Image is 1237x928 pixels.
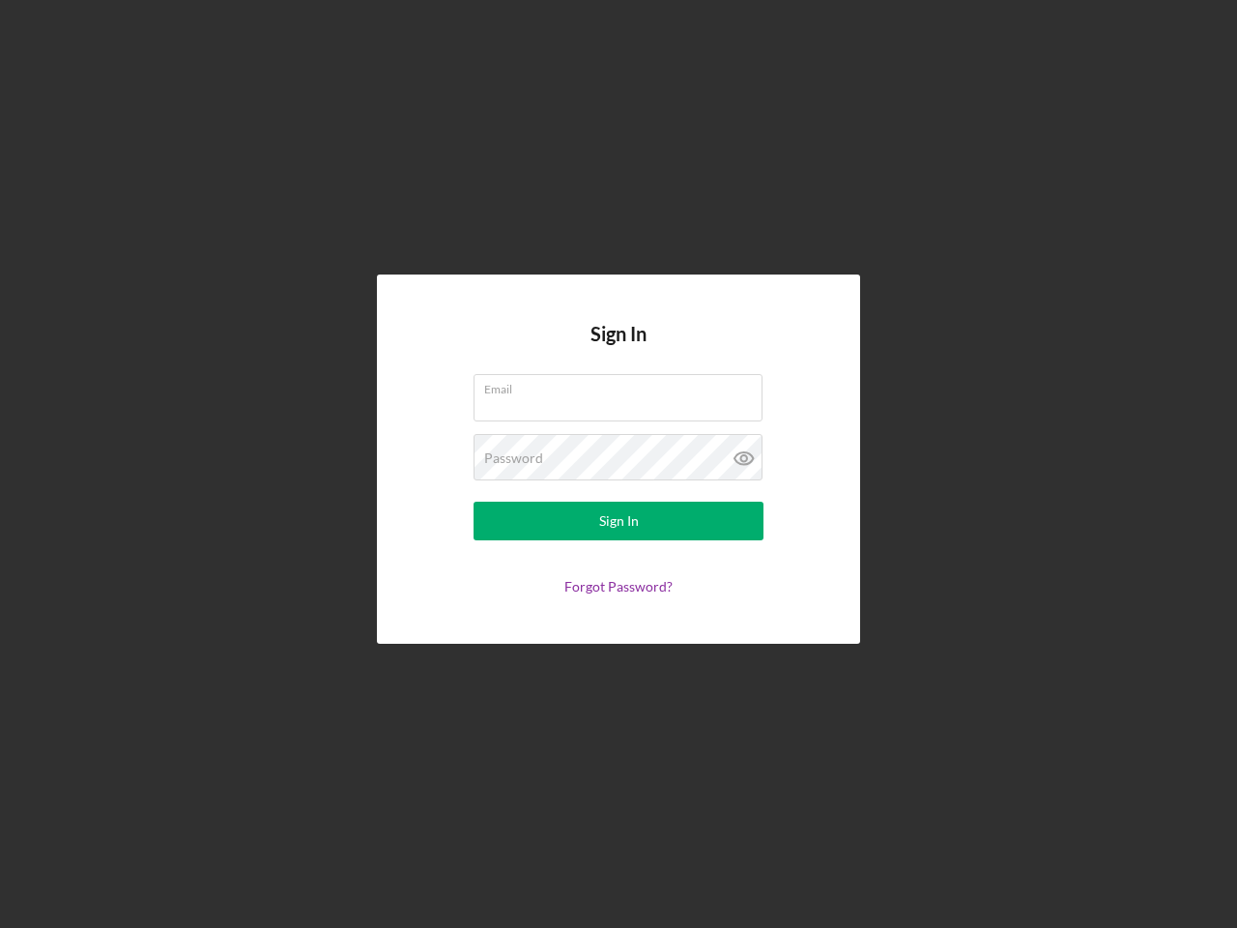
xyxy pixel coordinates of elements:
h4: Sign In [590,323,647,374]
a: Forgot Password? [564,578,673,594]
div: Sign In [599,502,639,540]
label: Email [484,375,762,396]
label: Password [484,450,543,466]
button: Sign In [474,502,763,540]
